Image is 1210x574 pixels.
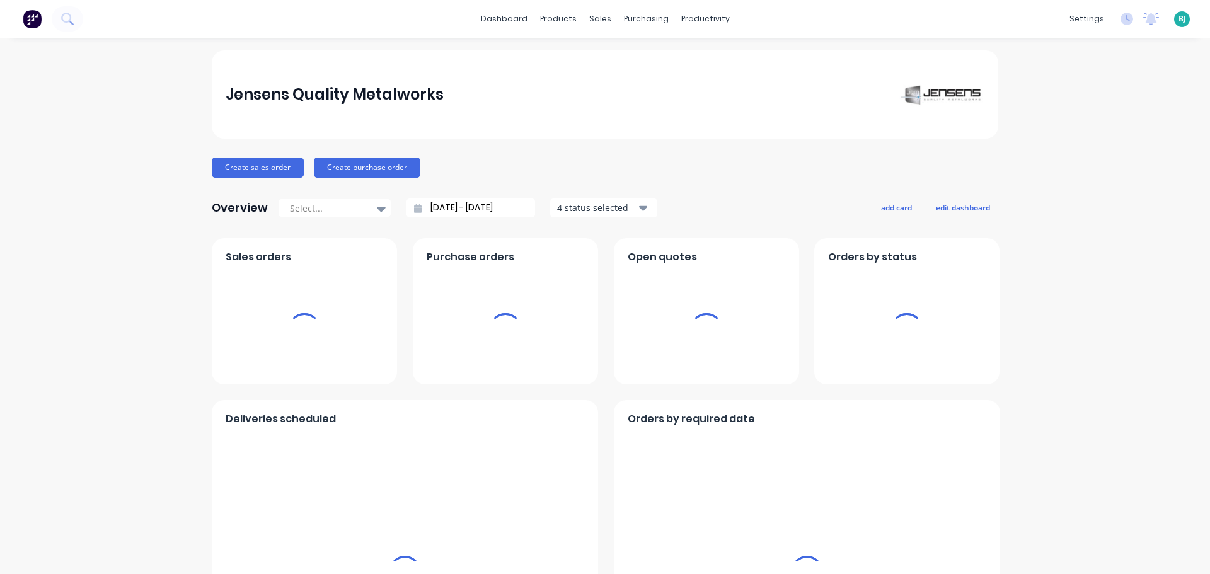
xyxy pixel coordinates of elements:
div: purchasing [618,9,675,28]
div: settings [1063,9,1110,28]
span: BJ [1178,13,1186,25]
span: Open quotes [628,250,697,265]
span: Orders by status [828,250,917,265]
button: Create sales order [212,158,304,178]
img: Factory [23,9,42,28]
div: products [534,9,583,28]
button: add card [873,199,920,215]
a: dashboard [475,9,534,28]
button: edit dashboard [928,199,998,215]
span: Sales orders [226,250,291,265]
span: Orders by required date [628,411,755,427]
button: Create purchase order [314,158,420,178]
div: Jensens Quality Metalworks [226,82,444,107]
button: 4 status selected [550,198,657,217]
span: Purchase orders [427,250,514,265]
div: productivity [675,9,736,28]
div: Overview [212,195,268,221]
span: Deliveries scheduled [226,411,336,427]
img: Jensens Quality Metalworks [896,81,984,108]
div: 4 status selected [557,201,637,214]
div: sales [583,9,618,28]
